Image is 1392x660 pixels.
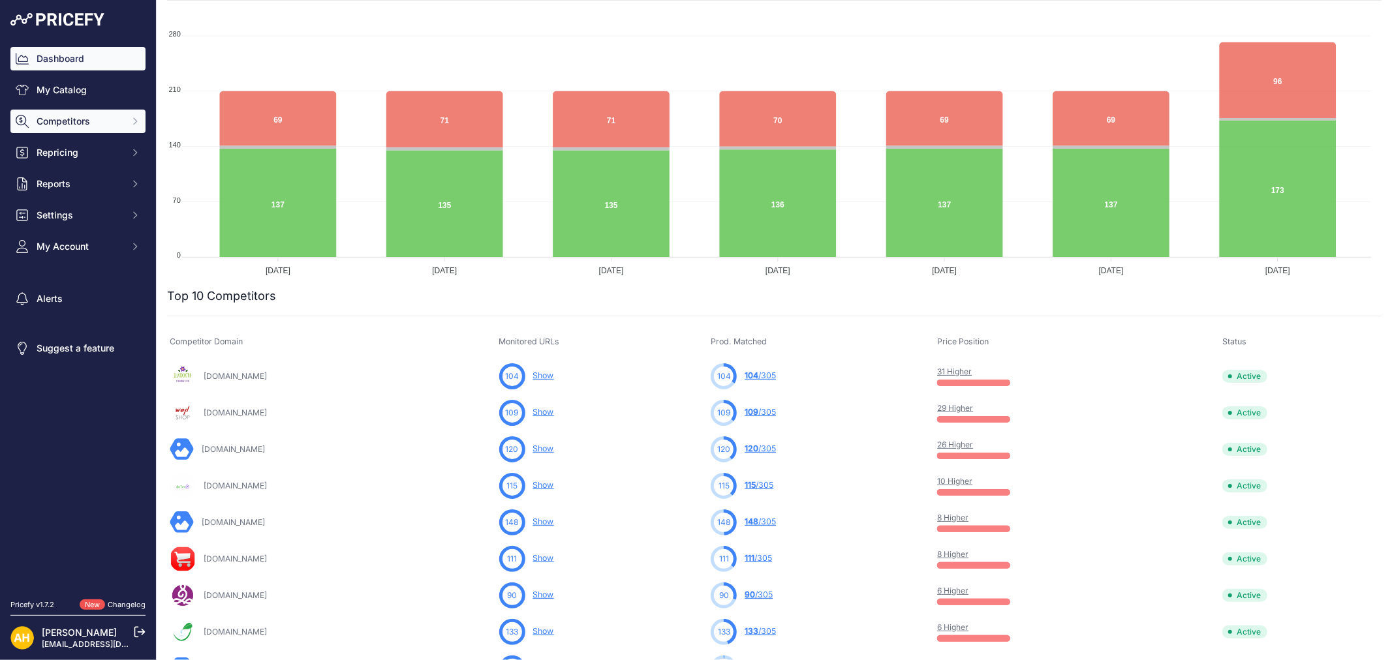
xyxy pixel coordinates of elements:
[745,626,758,636] span: 133
[204,408,267,417] a: [DOMAIN_NAME]
[719,553,729,565] span: 111
[745,553,754,563] span: 111
[204,481,267,490] a: [DOMAIN_NAME]
[745,443,758,453] span: 120
[718,626,730,638] span: 133
[37,177,122,190] span: Reports
[432,266,457,275] tspan: [DATE]
[10,287,146,310] a: Alerts
[1222,479,1267,492] span: Active
[10,47,146,584] nav: Sidebar
[717,370,731,382] span: 104
[1222,552,1267,565] span: Active
[1222,370,1267,383] span: Active
[173,196,181,204] tspan: 70
[1222,406,1267,419] span: Active
[506,407,519,419] span: 109
[204,554,267,563] a: [DOMAIN_NAME]
[745,553,772,563] a: 111/305
[10,599,54,610] div: Pricefy v1.7.2
[10,47,146,70] a: Dashboard
[711,337,767,346] span: Prod. Matched
[37,115,122,128] span: Competitors
[533,553,554,563] a: Show
[745,517,776,526] a: 148/305
[719,480,730,492] span: 115
[167,287,276,305] h2: Top 10 Competitors
[745,480,773,490] a: 115/305
[533,517,554,526] a: Show
[745,407,758,417] span: 109
[506,480,518,492] span: 115
[599,266,624,275] tspan: [DATE]
[745,590,755,599] span: 90
[745,590,773,599] a: 90/305
[937,403,973,413] a: 29 Higher
[937,513,968,522] a: 8 Higher
[202,517,265,527] a: [DOMAIN_NAME]
[507,590,517,601] span: 90
[204,371,267,381] a: [DOMAIN_NAME]
[10,172,146,196] button: Reports
[745,443,776,453] a: 120/305
[108,600,146,609] a: Changelog
[499,337,560,346] span: Monitored URLs
[169,141,181,149] tspan: 140
[533,370,554,380] a: Show
[1222,516,1267,529] span: Active
[937,367,972,376] a: 31 Higher
[1222,625,1267,638] span: Active
[169,30,181,38] tspan: 280
[717,407,730,419] span: 109
[169,85,181,93] tspan: 210
[745,626,776,636] a: 133/305
[1222,337,1246,346] span: Status
[533,443,554,453] a: Show
[10,141,146,164] button: Repricing
[506,517,519,528] span: 148
[533,480,554,490] a: Show
[42,639,178,649] a: [EMAIL_ADDRESS][DOMAIN_NAME]
[937,622,968,632] a: 6 Higher
[202,444,265,454] a: [DOMAIN_NAME]
[717,443,730,455] span: 120
[719,590,729,601] span: 90
[937,476,972,486] a: 10 Higher
[937,549,968,559] a: 8 Higher
[37,146,122,159] span: Repricing
[1099,266,1124,275] tspan: [DATE]
[10,110,146,133] button: Competitors
[10,337,146,360] a: Suggest a feature
[506,626,518,638] span: 133
[533,407,554,417] a: Show
[204,590,267,600] a: [DOMAIN_NAME]
[10,235,146,258] button: My Account
[745,517,758,526] span: 148
[745,407,776,417] a: 109/305
[1265,266,1290,275] tspan: [DATE]
[745,370,758,380] span: 104
[204,627,267,637] a: [DOMAIN_NAME]
[170,337,243,346] span: Competitor Domain
[533,626,554,636] a: Show
[766,266,790,275] tspan: [DATE]
[10,203,146,227] button: Settings
[717,517,730,528] span: 148
[937,440,973,449] a: 26 Higher
[1222,443,1267,456] span: Active
[10,13,104,26] img: Pricefy Logo
[937,586,968,595] a: 6 Higher
[506,443,519,455] span: 120
[937,337,989,346] span: Price Position
[266,266,290,275] tspan: [DATE]
[745,480,756,490] span: 115
[37,240,122,253] span: My Account
[745,370,776,380] a: 104/305
[42,627,117,638] a: [PERSON_NAME]
[10,78,146,102] a: My Catalog
[533,590,554,599] a: Show
[932,266,957,275] tspan: [DATE]
[505,370,519,382] span: 104
[37,209,122,222] span: Settings
[507,553,517,565] span: 111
